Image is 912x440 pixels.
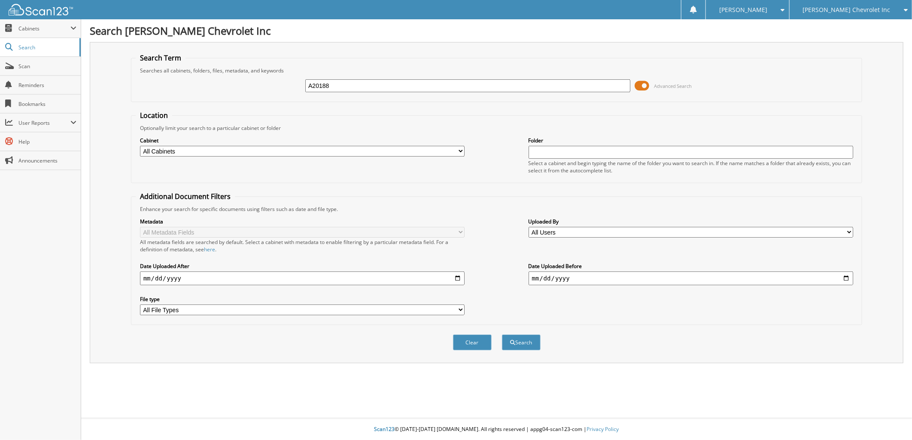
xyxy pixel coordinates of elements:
[18,44,75,51] span: Search
[654,83,692,89] span: Advanced Search
[140,238,465,253] div: All metadata fields are searched by default. Select a cabinet with metadata to enable filtering b...
[587,425,619,433] a: Privacy Policy
[18,25,70,32] span: Cabinets
[81,419,912,440] div: © [DATE]-[DATE] [DOMAIN_NAME]. All rights reserved | appg04-scan123-com |
[803,7,891,12] span: [PERSON_NAME] Chevrolet Inc
[140,137,465,144] label: Cabinet
[18,138,76,145] span: Help
[136,111,172,120] legend: Location
[869,399,912,440] iframe: Chat Widget
[453,335,492,350] button: Clear
[374,425,395,433] span: Scan123
[136,192,235,201] legend: Additional Document Filters
[140,218,465,225] label: Metadata
[18,81,76,89] span: Reminders
[18,119,70,127] span: User Reports
[529,137,854,144] label: Folder
[136,53,185,63] legend: Search Term
[719,7,767,12] span: [PERSON_NAME]
[529,271,854,285] input: end
[140,271,465,285] input: start
[18,100,76,108] span: Bookmarks
[136,67,858,74] div: Searches all cabinets, folders, files, metadata, and keywords
[529,218,854,225] label: Uploaded By
[9,4,73,15] img: scan123-logo-white.svg
[140,262,465,270] label: Date Uploaded After
[136,205,858,213] div: Enhance your search for specific documents using filters such as date and file type.
[204,246,215,253] a: here
[140,295,465,303] label: File type
[18,157,76,164] span: Announcements
[136,124,858,132] div: Optionally limit your search to a particular cabinet or folder
[18,63,76,70] span: Scan
[502,335,541,350] button: Search
[529,160,854,174] div: Select a cabinet and begin typing the name of the folder you want to search in. If the name match...
[90,24,903,38] h1: Search [PERSON_NAME] Chevrolet Inc
[529,262,854,270] label: Date Uploaded Before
